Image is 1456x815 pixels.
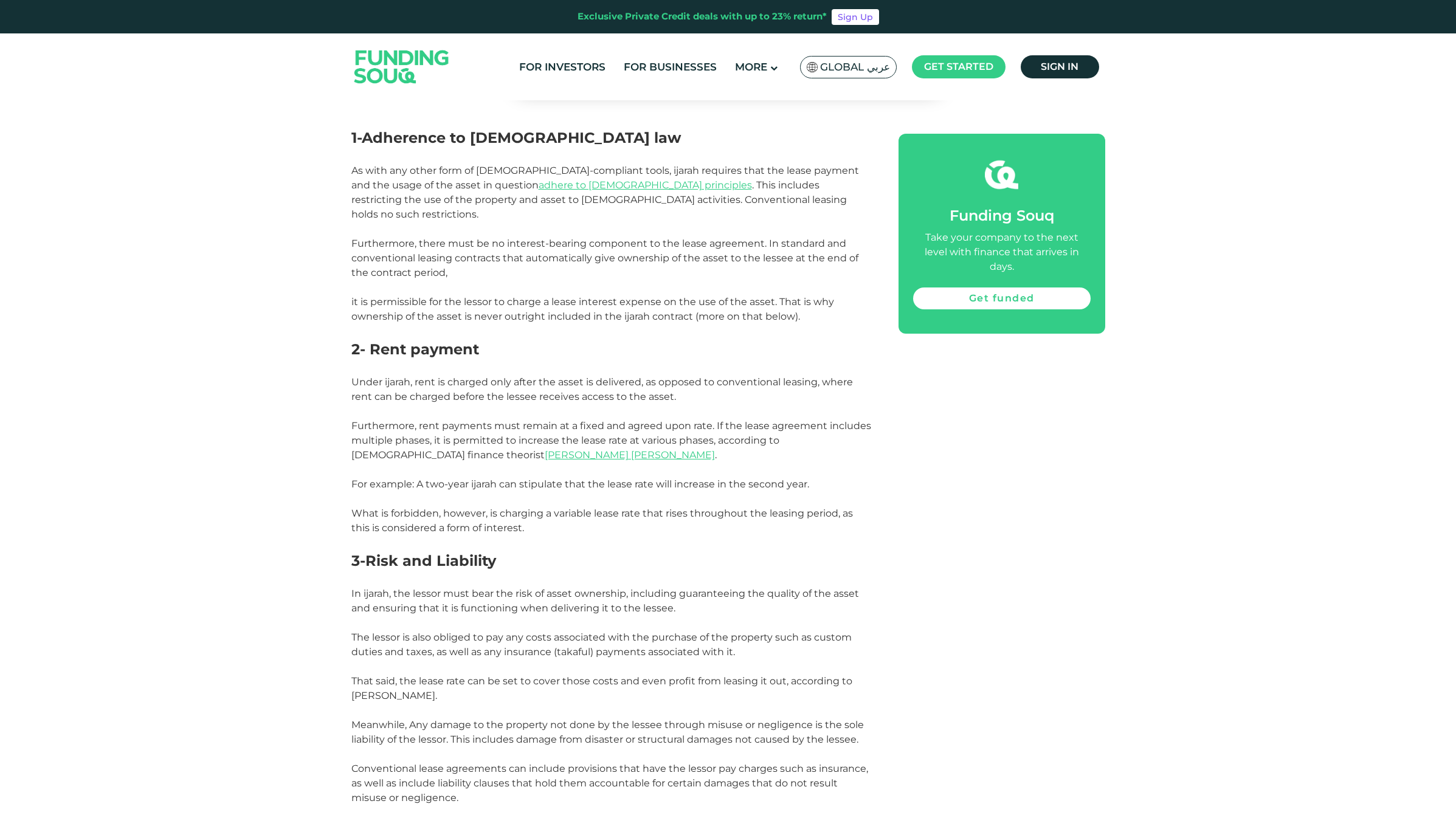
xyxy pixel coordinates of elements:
span: That said, the lease rate can be set to cover those costs and even profit from leasing it out, ac... [351,675,852,701]
span: . [715,449,717,461]
a: For Businesses [621,57,720,77]
a: [PERSON_NAME] [PERSON_NAME] [545,449,715,461]
span: Get started [924,61,993,72]
span: Furthermore, there must be no interest-bearing component to the lease agreement. In standard and ... [351,238,858,278]
span: 3-Risk and Liability [351,552,496,569]
span: Funding Souq [950,207,1054,224]
span: 2- Rent payment [351,340,479,358]
span: The lessor is also obliged to pay any costs associated with the purchase of the property such as ... [351,631,852,658]
span: Conventional lease agreements can include provisions that have the lessor pay charges such as ins... [351,763,868,803]
span: Global عربي [820,60,890,74]
a: Sign in [1021,55,1099,78]
img: Logo [342,36,461,97]
span: In ijarah, the lessor must bear the risk of asset ownership, including guaranteeing the quality o... [351,588,859,614]
span: As with any other form of [DEMOGRAPHIC_DATA]-compliant tools, ijarah requires that the lease paym... [351,165,859,220]
span: Sign in [1041,61,1078,72]
span: More [735,61,767,73]
img: fsicon [985,158,1018,191]
a: Get funded [913,287,1091,309]
a: Sign Up [832,9,879,25]
span: Meanwhile, Any damage to the property not done by the lessee through misuse or negligence is the ... [351,719,864,745]
span: What is forbidden, however, is charging a variable lease rate that rises throughout the leasing p... [351,507,853,534]
a: adhere to [DEMOGRAPHIC_DATA] principles [539,179,752,191]
img: SA Flag [807,62,818,72]
a: For Investors [516,57,609,77]
span: For example: A two-year ijarah can stipulate that the lease rate will increase in the second year. [351,478,809,490]
span: it is permissible for the lessor to charge a lease interest expense on the use of the asset. That... [351,296,834,322]
div: Take your company to the next level with finance that arrives in days. [913,230,1091,274]
span: Furthermore, rent payments must remain at a fixed and agreed upon rate. If the lease agreement in... [351,420,871,461]
span: Under ijarah, rent is charged only after the asset is delivered, as opposed to conventional leasi... [351,376,853,402]
span: 1-Adherence to [DEMOGRAPHIC_DATA] law [351,129,681,146]
div: Exclusive Private Credit deals with up to 23% return* [578,10,827,24]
